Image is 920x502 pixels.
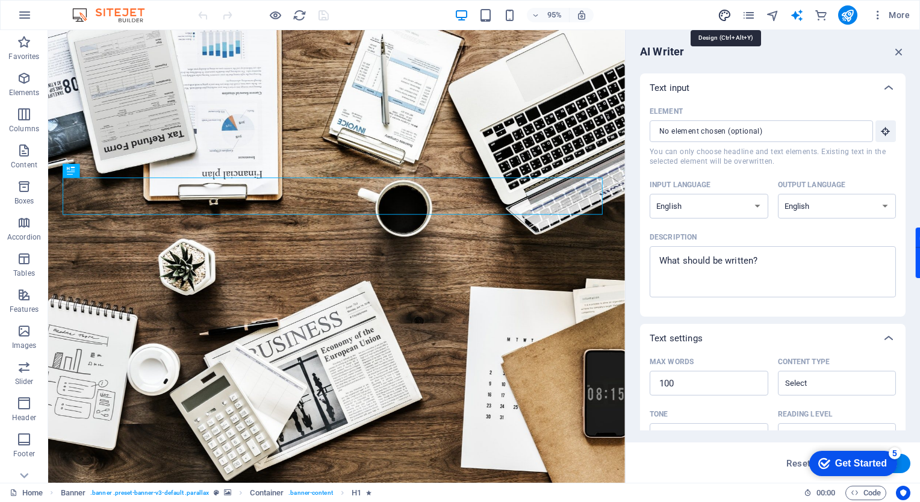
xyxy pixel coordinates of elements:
p: Columns [9,124,39,134]
span: : [825,488,827,497]
div: Text input [640,73,906,102]
button: More [867,5,915,25]
i: This element is a customizable preset [214,489,219,496]
i: Publish [841,8,854,22]
p: Boxes [14,196,34,206]
h6: Session time [804,486,836,500]
div: Text settings [640,324,906,353]
div: Get Started 5 items remaining, 0% complete [10,6,98,31]
i: Pages (Ctrl+Alt+S) [742,8,756,22]
button: reload [292,8,306,22]
p: Elements [9,88,40,98]
i: AI Writer [790,8,804,22]
div: 5 [89,2,101,14]
i: On resize automatically adjust zoom level to fit chosen device. [576,10,587,20]
span: You can only choose headline and text elements. Existing text in the selected element will be ove... [650,147,896,166]
p: Header [12,413,36,423]
h6: AI Writer [640,45,684,59]
p: Text input [650,82,689,94]
button: commerce [814,8,828,22]
i: Navigator [766,8,780,22]
p: Tables [13,268,35,278]
button: design [718,8,732,22]
span: More [872,9,910,21]
button: Click here to leave preview mode and continue editing [268,8,282,22]
a: Click to cancel selection. Double-click to open Pages [10,486,43,500]
p: Tone [650,409,668,419]
p: Input language [650,180,711,190]
span: 00 00 [816,486,835,500]
p: Images [12,341,37,350]
p: Favorites [8,52,39,61]
i: This element contains a background [224,489,231,496]
p: Reading level [778,409,833,419]
button: 95% [527,8,570,22]
p: Text settings [650,332,703,344]
p: Features [10,305,39,314]
button: ElementYou can only choose headline and text elements. Existing text in the selected element will... [875,120,896,142]
i: Commerce [814,8,828,22]
h6: 95% [545,8,564,22]
select: Reading level [778,423,897,448]
button: Usercentrics [896,486,910,500]
p: Content type [778,357,830,367]
button: publish [838,5,857,25]
span: Code [851,486,881,500]
span: Click to select. Double-click to edit [352,486,361,500]
button: navigator [766,8,780,22]
p: Footer [13,449,35,459]
select: Output language [778,194,897,218]
input: Max words [650,371,768,395]
span: Reset [786,459,810,468]
input: Content typeClear [782,374,873,392]
p: Accordion [7,232,41,242]
p: Max words [650,357,694,367]
span: Click to select. Double-click to edit [61,486,86,500]
button: pages [742,8,756,22]
span: . banner-content [288,486,332,500]
div: Text input [640,102,906,317]
button: Reset [780,454,817,473]
input: ElementYou can only choose headline and text elements. Existing text in the selected element will... [650,120,865,142]
textarea: Description [656,252,890,291]
button: Code [845,486,886,500]
select: Input language [650,194,768,218]
span: . banner .preset-banner-v3-default .parallax [90,486,209,500]
p: Content [11,160,37,170]
p: Slider [15,377,34,386]
p: Description [650,232,697,242]
span: Click to select. Double-click to edit [250,486,284,500]
input: ToneClear [653,427,745,444]
div: Get Started [36,13,87,24]
p: Output language [778,180,846,190]
button: text_generator [790,8,804,22]
p: Element [650,107,683,116]
img: Editor Logo [69,8,160,22]
nav: breadcrumb [61,486,372,500]
i: Reload page [293,8,306,22]
i: Element contains an animation [366,489,371,496]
